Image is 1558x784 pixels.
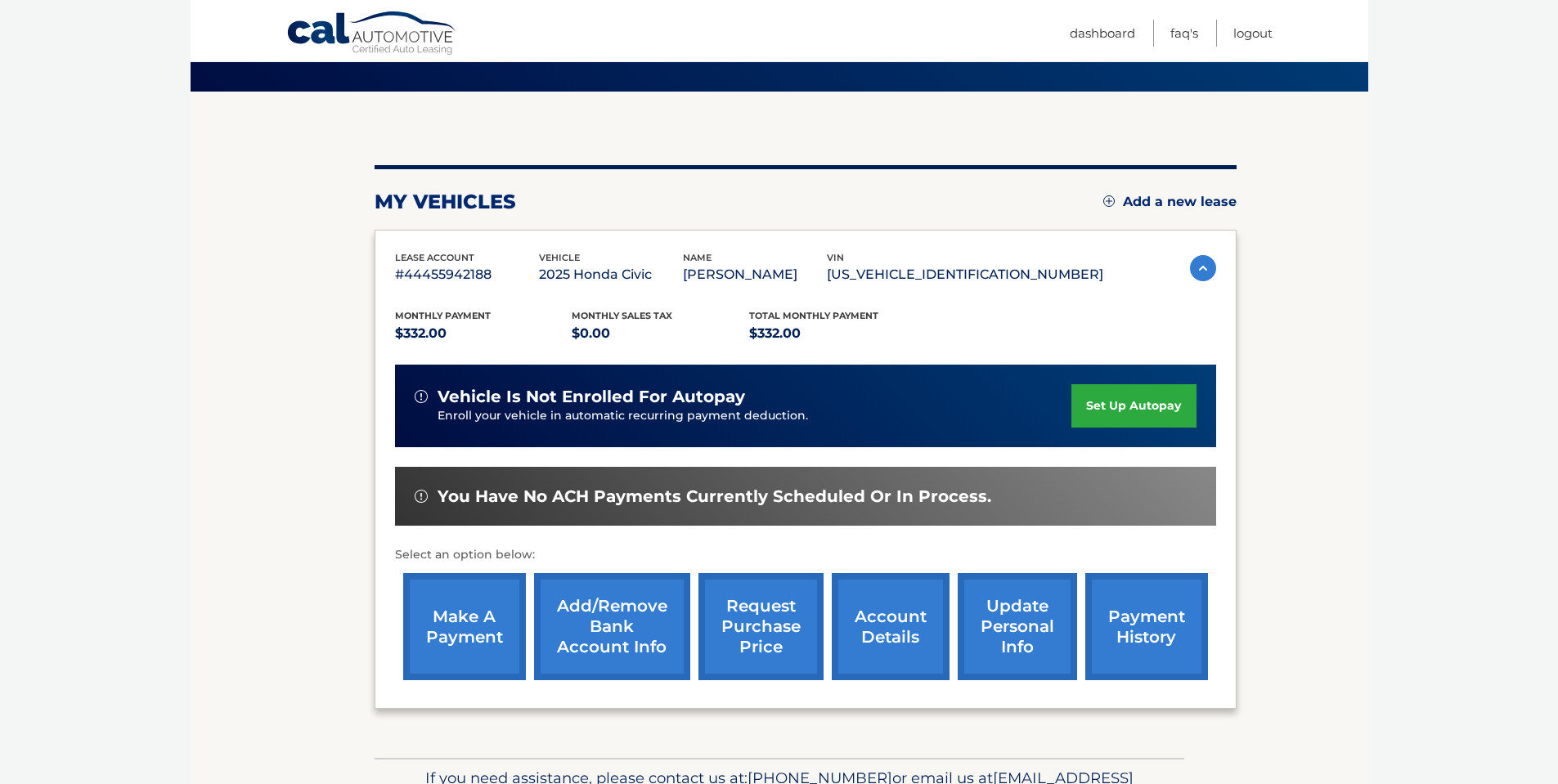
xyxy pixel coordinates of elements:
a: request purchase price [698,573,824,680]
p: $332.00 [395,322,572,345]
span: Monthly sales Tax [572,310,672,321]
span: vin [827,252,844,263]
p: #44455942188 [395,263,539,286]
span: You have no ACH payments currently scheduled or in process. [438,486,991,507]
span: lease account [395,252,474,263]
img: alert-white.svg [415,490,428,503]
p: Select an option below: [395,545,1216,565]
p: [US_VEHICLE_IDENTIFICATION_NUMBER] [827,263,1103,286]
span: Total Monthly Payment [749,310,878,321]
p: $0.00 [572,322,749,345]
p: $332.00 [749,322,927,345]
p: Enroll your vehicle in automatic recurring payment deduction. [438,407,1072,425]
a: make a payment [403,573,526,680]
a: update personal info [958,573,1077,680]
span: name [683,252,712,263]
a: Cal Automotive [286,11,458,58]
img: add.svg [1103,195,1115,207]
h2: my vehicles [375,190,516,214]
img: alert-white.svg [415,390,428,403]
span: vehicle is not enrolled for autopay [438,387,745,407]
a: FAQ's [1170,20,1198,47]
p: [PERSON_NAME] [683,263,827,286]
a: Logout [1233,20,1273,47]
a: account details [832,573,950,680]
img: accordion-active.svg [1190,255,1216,281]
a: set up autopay [1071,384,1196,428]
a: Add/Remove bank account info [534,573,690,680]
span: vehicle [539,252,580,263]
p: 2025 Honda Civic [539,263,683,286]
span: Monthly Payment [395,310,491,321]
a: payment history [1085,573,1208,680]
a: Add a new lease [1103,194,1237,210]
a: Dashboard [1070,20,1135,47]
